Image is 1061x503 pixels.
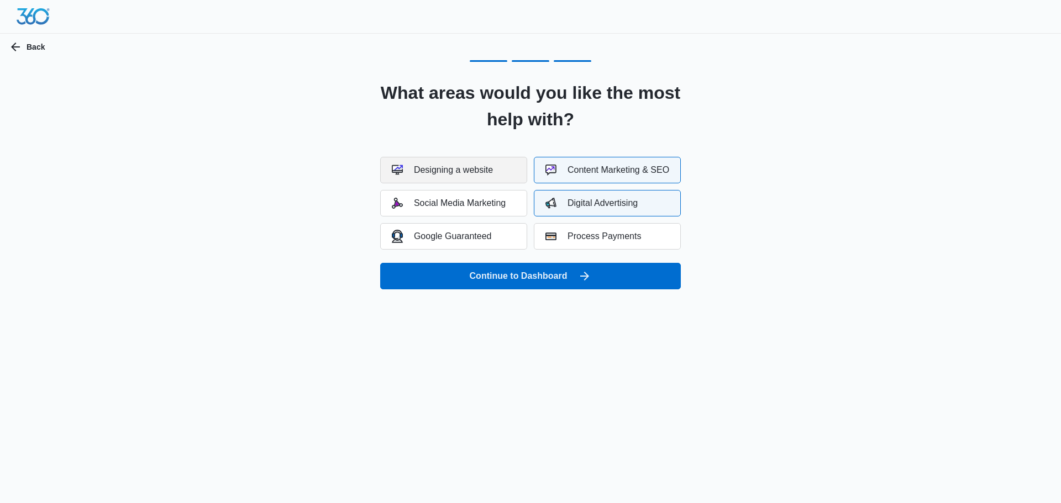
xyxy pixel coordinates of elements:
button: Digital Advertising [534,190,681,216]
div: Designing a website [392,165,493,176]
div: Digital Advertising [545,198,638,209]
button: Process Payments [534,223,681,250]
div: Content Marketing & SEO [545,165,669,176]
button: Continue to Dashboard [380,263,681,289]
button: Google Guaranteed [380,223,527,250]
div: Social Media Marketing [392,198,506,209]
div: Google Guaranteed [392,230,492,242]
button: Content Marketing & SEO [534,157,681,183]
h2: What areas would you like the most help with? [366,80,695,133]
div: Process Payments [545,231,641,242]
button: Designing a website [380,157,527,183]
button: Social Media Marketing [380,190,527,216]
